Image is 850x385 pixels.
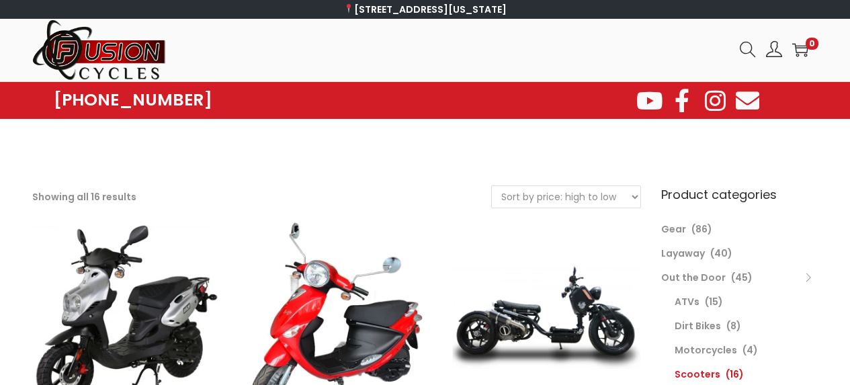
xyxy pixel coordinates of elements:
a: 0 [792,42,808,58]
span: (16) [726,368,744,381]
img: 📍 [344,4,353,13]
a: Dirt Bikes [675,319,721,333]
span: (45) [731,271,753,284]
a: ATVs [675,295,699,308]
a: Motorcycles [675,343,737,357]
span: (15) [705,295,723,308]
a: [STREET_ADDRESS][US_STATE] [343,3,507,16]
a: [PHONE_NUMBER] [54,91,212,110]
h6: Product categories [661,185,818,204]
a: Scooters [675,368,720,381]
span: (4) [742,343,758,357]
a: Out the Door [661,271,726,284]
a: Gear [661,222,686,236]
p: Showing all 16 results [32,187,136,206]
span: (8) [726,319,741,333]
span: (86) [691,222,712,236]
span: (40) [710,247,732,260]
img: Woostify retina logo [32,19,167,81]
a: Layaway [661,247,705,260]
select: Shop order [492,186,640,208]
